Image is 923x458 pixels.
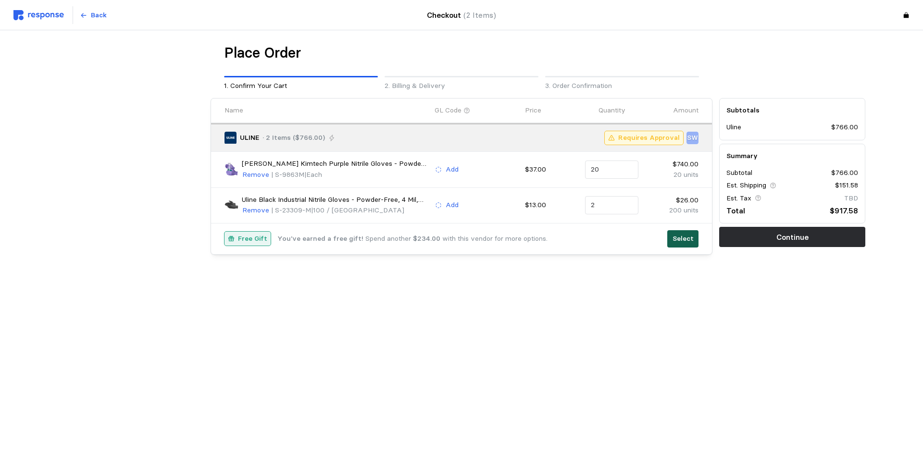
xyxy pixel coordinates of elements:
p: 3. Order Confirmation [545,81,699,91]
p: Remove [242,170,269,180]
span: | Each [304,170,322,179]
p: 20 units [645,170,698,180]
p: 2. Billing & Delivery [385,81,538,91]
button: Remove [242,205,270,216]
button: Select [667,230,698,248]
p: Back [91,10,107,21]
p: $766.00 [831,168,858,178]
p: Total [726,205,745,217]
p: Remove [242,205,269,216]
input: Qty [591,161,633,178]
p: Price [525,105,541,116]
h1: Place Order [224,44,301,62]
input: Qty [591,197,633,214]
button: Add [435,199,459,211]
p: SW [687,133,698,143]
p: Free Gift [238,234,267,244]
p: Est. Shipping [726,180,766,191]
p: $13.00 [525,200,578,210]
p: $37.00 [525,164,578,175]
img: S-23309-M [225,198,238,212]
span: Spend another with this vendor for more options. [365,234,548,243]
p: Amount [673,105,698,116]
p: Add [446,200,459,210]
img: S-9863M [225,162,238,176]
p: $740.00 [645,159,698,170]
img: svg%3e [13,10,64,20]
p: $766.00 [831,122,858,133]
p: Quantity [599,105,625,116]
span: | S-9863M [271,170,304,179]
p: TBD [844,193,858,204]
p: Name [225,105,243,116]
span: | 100 / [GEOGRAPHIC_DATA] [311,206,404,214]
p: Est. Tax [726,193,751,204]
p: Continue [776,231,809,243]
b: You've earned a free gift! [277,234,363,243]
p: ULINE [240,133,259,143]
p: Requires Approval [618,133,680,143]
span: (2 Items) [463,11,496,20]
p: $917.58 [830,205,858,217]
p: Uline [726,122,741,133]
p: · 2 Items ($766.00) [262,133,325,143]
p: Add [446,164,459,175]
h5: Subtotals [726,105,858,115]
button: Remove [242,169,270,181]
h4: Checkout [427,9,496,21]
p: 200 units [645,205,698,216]
p: $151.58 [835,180,858,191]
button: Back [75,6,112,25]
span: | S-23309-M [271,206,311,214]
h5: Summary [726,151,858,161]
p: GL Code [435,105,461,116]
p: Select [673,234,694,244]
p: $26.00 [645,195,698,206]
p: [PERSON_NAME] Kimtech Purple Nitrile Gloves - Powder- Free, Medium [242,159,428,169]
button: Continue [719,227,865,247]
b: $234.00 [413,234,440,243]
button: Add [435,164,459,175]
p: Uline Black Industrial Nitrile Gloves - Powder-Free, 4 Mil, Medium [242,195,428,205]
p: 1. Confirm Your Cart [224,81,378,91]
p: Subtotal [726,168,752,178]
